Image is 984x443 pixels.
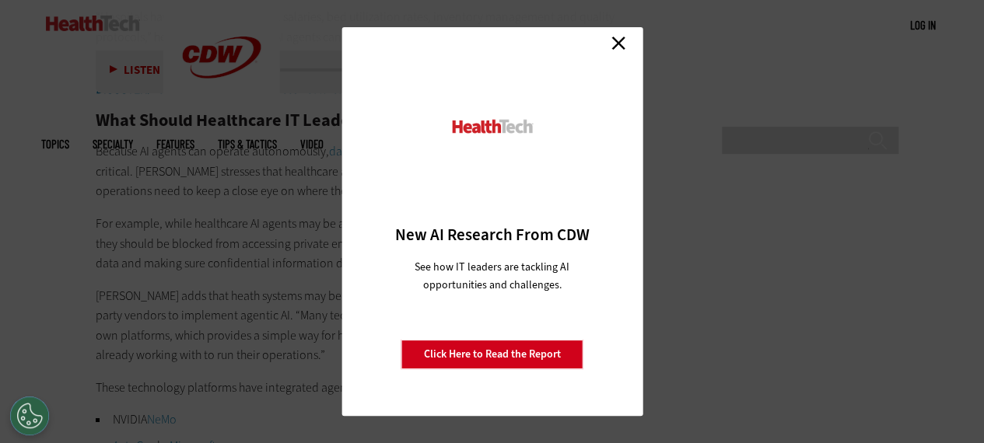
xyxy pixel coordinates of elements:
img: HealthTech_0.png [450,118,534,134]
h3: New AI Research From CDW [369,224,615,246]
button: Open Preferences [10,396,49,435]
a: Click Here to Read the Report [401,340,583,369]
div: Cookies Settings [10,396,49,435]
a: Close [607,31,630,54]
p: See how IT leaders are tackling AI opportunities and challenges. [396,258,588,294]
